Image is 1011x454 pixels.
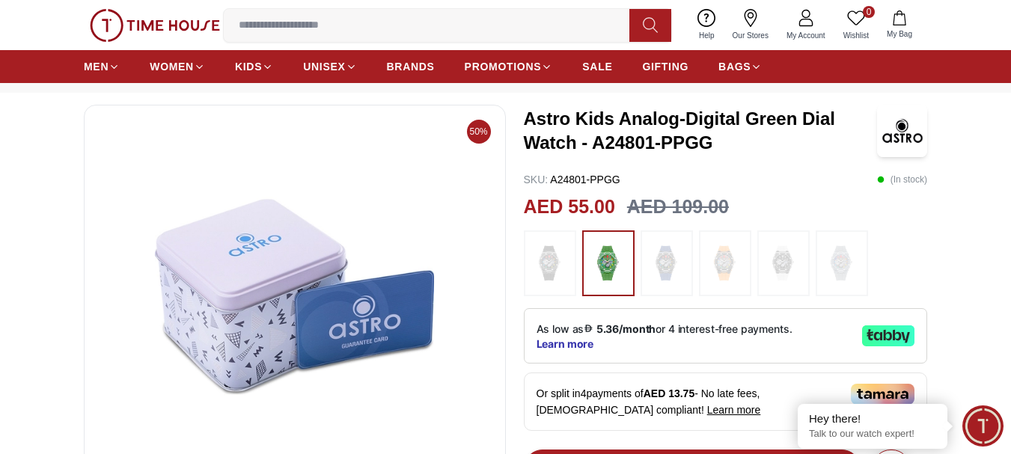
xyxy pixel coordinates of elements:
span: UNISEX [303,59,345,74]
span: Learn more [707,404,761,416]
div: Or split in 4 payments of - No late fees, [DEMOGRAPHIC_DATA] compliant! [524,372,928,431]
a: Our Stores [724,6,778,44]
a: Help [690,6,724,44]
span: KIDS [235,59,262,74]
a: SALE [582,53,612,80]
a: PROMOTIONS [465,53,553,80]
div: Hey there! [809,411,936,426]
button: My Bag [878,7,921,43]
span: MEN [84,59,109,74]
a: KIDS [235,53,273,80]
a: UNISEX [303,53,356,80]
a: BRANDS [387,53,435,80]
p: A24801-PPGG [524,172,620,187]
span: SALE [582,59,612,74]
span: Wishlist [837,30,875,41]
img: ... [531,238,569,289]
img: ... [90,9,220,42]
a: WOMEN [150,53,205,80]
span: My Account [781,30,831,41]
a: 0Wishlist [834,6,878,44]
img: Tamara [851,384,914,405]
span: AED 13.75 [644,387,694,399]
img: ... [648,238,685,289]
a: MEN [84,53,120,80]
img: ... [823,238,861,289]
h3: Astro Kids Analog-Digital Green Dial Watch - A24801-PPGG [524,107,878,155]
img: Astro Kids Analog-Digital Green Dial Watch - A24801-PPGG [877,105,927,157]
span: Our Stores [727,30,775,41]
span: PROMOTIONS [465,59,542,74]
div: Chat Widget [962,405,1004,447]
span: My Bag [881,28,918,40]
span: GIFTING [642,59,688,74]
img: ... [706,238,744,289]
span: BAGS [718,59,751,74]
img: ... [590,238,627,289]
h2: AED 55.00 [524,193,615,221]
span: 0 [863,6,875,18]
img: ... [765,238,802,289]
h3: AED 109.00 [627,193,729,221]
a: GIFTING [642,53,688,80]
span: 50% [467,120,491,144]
span: BRANDS [387,59,435,74]
span: SKU : [524,174,549,185]
span: WOMEN [150,59,194,74]
a: BAGS [718,53,762,80]
p: ( In stock ) [877,172,927,187]
p: Talk to our watch expert! [809,428,936,441]
span: Help [693,30,721,41]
